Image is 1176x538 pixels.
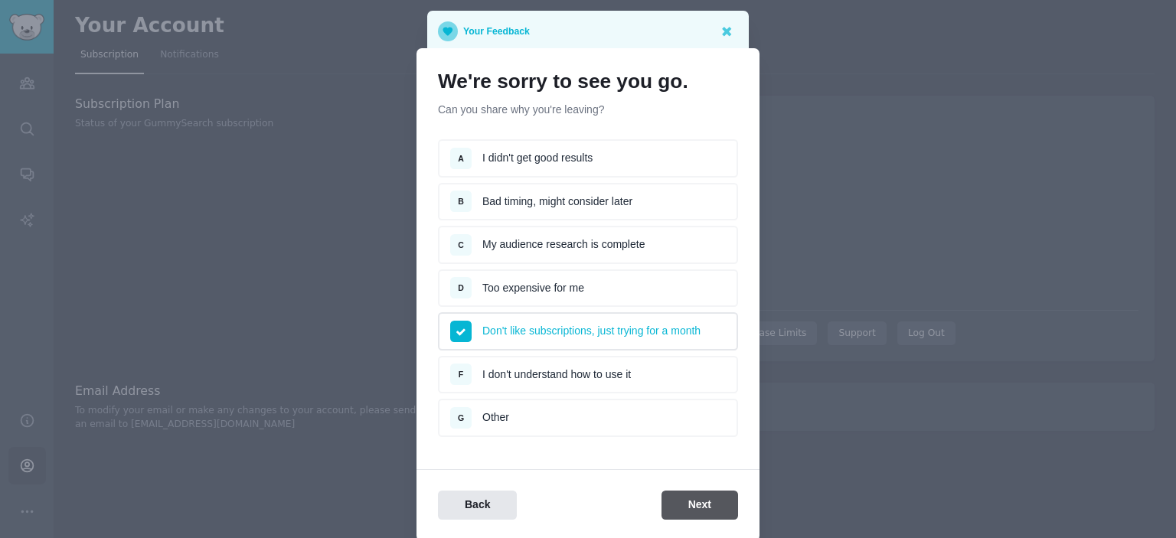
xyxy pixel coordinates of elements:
span: C [458,240,464,249]
span: F [459,370,463,379]
span: G [458,413,464,422]
p: Your Feedback [463,21,530,41]
span: B [458,197,464,206]
span: D [458,283,464,292]
button: Back [438,491,517,520]
h1: We're sorry to see you go. [438,70,738,94]
p: Can you share why you're leaving? [438,102,738,118]
button: Next [661,491,738,520]
span: A [458,154,464,163]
